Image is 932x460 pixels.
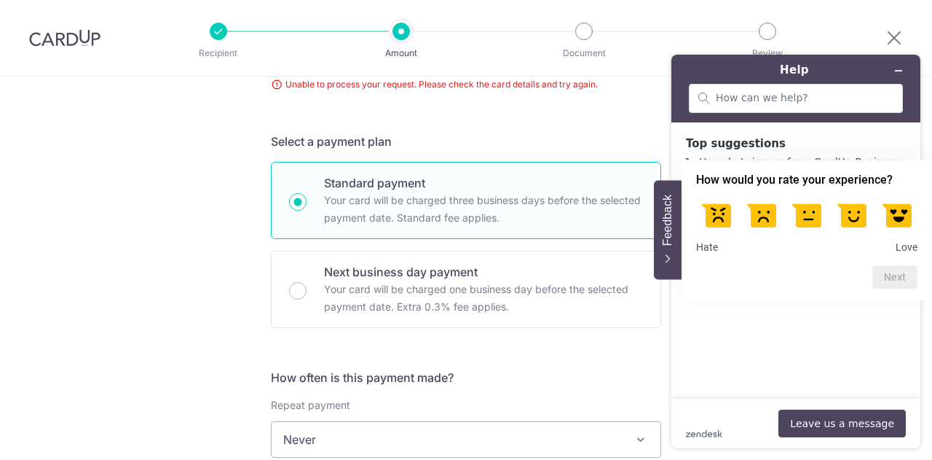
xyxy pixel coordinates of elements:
div: How would you rate your experience? Select an option from 1 to 5, with 1 being Hate and 5 being Love [696,195,917,254]
label: Repeat payment [271,398,350,413]
span: Hate [696,241,718,254]
span: Unable to process your request. Please check the card details and try again. [271,77,661,92]
h2: How would you rate your experience? Select an option from 1 to 5, with 1 being Hate and 5 being Love [696,171,917,189]
img: CardUp [29,29,100,47]
button: Next question [872,265,917,289]
span: Never [272,422,660,457]
p: Your card will be charged three business days before the selected payment date. Standard fee appl... [324,192,643,227]
p: Your card will be charged one business day before the selected payment date. Extra 0.3% fee applies. [324,281,643,316]
h5: How often is this payment made? [271,369,661,386]
span: Love [896,241,917,254]
iframe: To enrich screen reader interactions, please activate Accessibility in Grammarly extension settings [660,43,932,460]
span: Feedback [661,195,674,246]
h5: Select a payment plan [271,133,661,150]
span: Help [33,10,63,23]
span: Never [271,421,661,458]
p: Standard payment [324,174,643,192]
p: Amount [347,46,455,61]
p: Document [530,46,638,61]
button: Feedback - Hide survey [654,180,682,279]
div: How would you rate your experience? Select an option from 1 to 5, with 1 being Hate and 5 being Love [682,160,932,301]
p: Next business day payment [324,263,643,281]
p: Recipient [165,46,272,61]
